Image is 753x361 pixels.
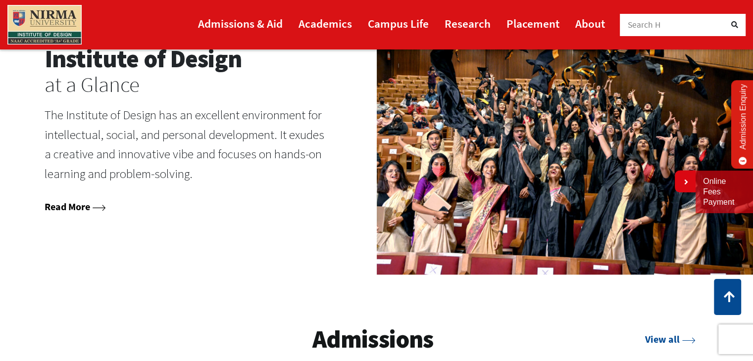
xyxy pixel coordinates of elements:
a: Placement [506,12,559,35]
h3: at a Glance [45,74,332,95]
a: About [575,12,605,35]
a: Online Fees Payment [703,177,746,207]
a: Admissions & Aid [198,12,283,35]
img: main_logo [7,5,82,45]
a: Research [445,12,491,35]
h3: Admissions [312,324,434,355]
a: Read More [45,200,106,213]
span: Search H [628,19,661,30]
a: View all [645,333,696,345]
p: The Institute of Design has an excellent environment for intellectual, social, and personal devel... [45,105,332,184]
h2: Institute of Design [45,44,332,74]
a: Campus Life [368,12,429,35]
a: Academics [299,12,352,35]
